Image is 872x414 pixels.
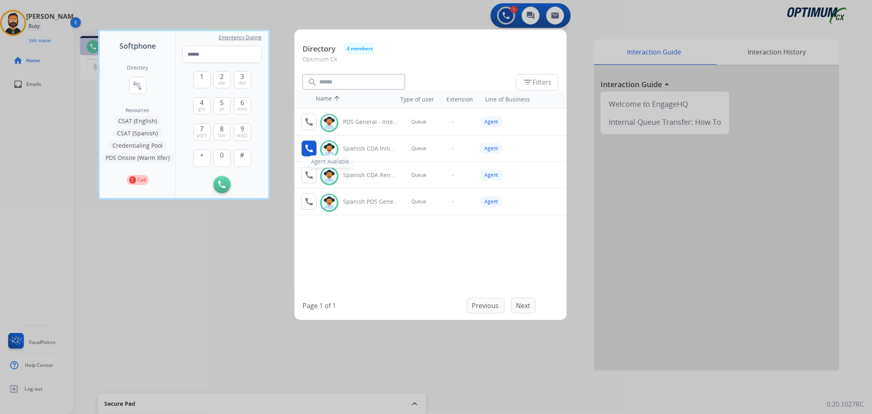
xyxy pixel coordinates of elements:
[200,150,204,160] span: +
[325,301,331,310] p: of
[200,72,204,81] span: 1
[126,107,150,114] span: Resources
[411,145,426,152] span: Queue
[452,198,454,205] span: -
[452,145,454,152] span: -
[304,144,314,153] mat-icon: call
[114,116,161,126] button: CSAT (English)
[411,119,426,125] span: Queue
[303,301,318,310] p: Page
[133,81,143,90] mat-icon: connect_without_contact
[138,176,146,184] p: Call
[343,198,398,206] div: Spanish PDS General - Internal
[480,143,503,154] div: Agent
[108,141,167,151] button: Credentialing Pool
[452,119,454,125] span: -
[304,197,314,207] mat-icon: call
[480,116,503,127] div: Agent
[237,106,247,112] span: mno
[516,74,558,90] button: Filters
[309,155,352,168] div: Agent Available.
[129,176,136,184] p: 1
[113,128,162,138] button: CSAT (Spanish)
[219,34,262,41] span: Emergency Dialing
[220,98,224,108] span: 5
[344,43,376,55] button: 4 members
[523,77,551,87] span: Filters
[127,65,148,71] h2: Directory
[240,124,244,134] span: 9
[323,143,335,156] img: avatar
[323,196,335,209] img: avatar
[304,117,314,127] mat-icon: call
[213,124,231,141] button: 8tuv
[127,175,149,185] button: 1Call
[220,150,224,160] span: 0
[218,80,226,86] span: abc
[332,94,342,104] mat-icon: arrow_upward
[343,171,398,179] div: Spanish CDA Renewal General - Internal
[827,399,864,409] p: 0.20.1027RC
[240,150,244,160] span: #
[480,196,503,207] div: Agent
[389,91,439,108] th: Type of user
[218,181,226,188] img: call-button
[343,118,398,126] div: PDS General - Internal
[237,132,248,139] span: wxyz
[240,98,244,108] span: 6
[312,90,385,108] th: Name
[101,153,174,163] button: PDS Onsite (Warm Xfer)
[220,124,224,134] span: 8
[343,144,398,153] div: Spanish CDA Initial General - Internal
[234,150,251,167] button: #
[193,71,211,88] button: 1
[213,71,231,88] button: 2abc
[213,150,231,167] button: 0
[523,77,533,87] mat-icon: filter_list
[234,124,251,141] button: 9wxyz
[411,172,426,178] span: Queue
[200,98,204,108] span: 4
[193,124,211,141] button: 7pqrs
[303,55,558,70] p: Optimum CX
[301,140,317,157] button: Agent Available.
[193,97,211,115] button: 4ghi
[452,172,454,178] span: -
[481,91,563,108] th: Line of Business
[307,77,317,87] mat-icon: search
[240,72,244,81] span: 3
[239,80,246,86] span: def
[213,97,231,115] button: 5jkl
[323,170,335,182] img: avatar
[234,97,251,115] button: 6mno
[219,132,226,139] span: tuv
[200,124,204,134] span: 7
[304,170,314,180] mat-icon: call
[119,40,156,52] span: Softphone
[193,150,211,167] button: +
[303,43,336,54] p: Directory
[480,169,503,180] div: Agent
[234,71,251,88] button: 3def
[197,132,207,139] span: pqrs
[442,91,477,108] th: Extension
[220,72,224,81] span: 2
[411,198,426,205] span: Queue
[198,106,205,112] span: ghi
[323,117,335,129] img: avatar
[220,106,224,112] span: jkl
